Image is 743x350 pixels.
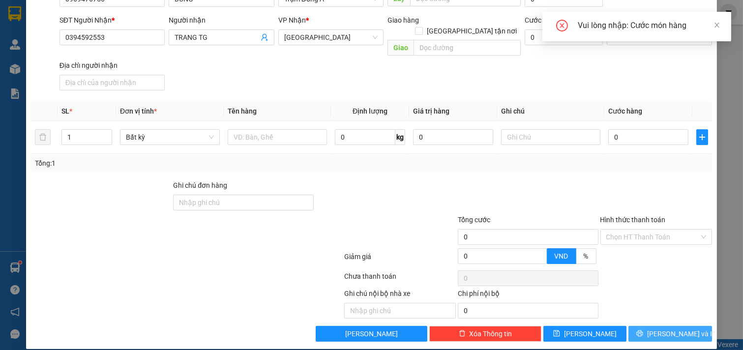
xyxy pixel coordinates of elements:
label: Hình thức thanh toán [600,216,666,224]
button: delete [35,129,51,145]
div: Chưa thanh toán [343,271,457,288]
input: Nhập ghi chú [344,303,456,319]
span: VND [555,252,568,260]
button: [PERSON_NAME] [316,326,428,342]
input: Dọc đường [414,40,520,56]
span: save [553,330,560,338]
span: Giao [387,40,414,56]
button: save[PERSON_NAME] [543,326,627,342]
div: DŨNG [8,32,70,44]
span: close-circle [556,20,568,33]
button: deleteXóa Thông tin [429,326,541,342]
span: Giao hàng [387,16,419,24]
span: Tổng cước [458,216,490,224]
input: Địa chỉ của người nhận [59,75,165,90]
button: printer[PERSON_NAME] và In [628,326,712,342]
span: Chưa [PERSON_NAME] : [75,63,145,87]
th: Ghi chú [497,102,605,121]
span: [PERSON_NAME] [345,328,398,339]
div: Địa chỉ người nhận [59,60,165,71]
span: Giá trị hàng [413,107,449,115]
input: 0 [413,129,493,145]
span: user-add [261,33,268,41]
span: Nhận: [77,8,100,19]
span: kg [395,129,405,145]
div: Trạm Đông Á [8,8,70,32]
label: Cước giao hàng [525,16,573,24]
input: Ghi chú đơn hàng [173,195,313,210]
span: Đơn vị tính [120,107,157,115]
span: SL [61,107,69,115]
div: Tổng: 1 [35,158,287,169]
span: plus [697,133,708,141]
span: close [713,22,720,29]
div: Giảm giá [343,251,457,268]
span: [GEOGRAPHIC_DATA] tận nơi [423,26,521,36]
span: [PERSON_NAME] [564,328,617,339]
input: Cước giao hàng [525,29,603,45]
span: VP Nhận [278,16,306,24]
div: [GEOGRAPHIC_DATA] [77,8,181,30]
button: plus [696,129,708,145]
div: Ghi chú nội bộ nhà xe [344,288,456,303]
div: Vui lòng nhập: Cước món hàng [578,20,719,31]
span: Xóa Thông tin [470,328,512,339]
span: Bất kỳ [126,130,214,145]
div: TRANG TG [77,30,181,42]
span: Gửi: [8,9,24,20]
input: Ghi Chú [501,129,601,145]
span: printer [636,330,643,338]
span: Tên hàng [228,107,257,115]
input: VD: Bàn, Ghế [228,129,327,145]
div: Chi phí nội bộ [458,288,598,303]
span: [PERSON_NAME] và In [647,328,716,339]
label: Ghi chú đơn hàng [173,181,227,189]
div: 35.000 [75,63,182,87]
span: % [584,252,589,260]
div: SĐT Người Nhận [59,15,165,26]
span: Cước hàng [608,107,642,115]
div: Người nhận [169,15,274,26]
span: delete [459,330,466,338]
span: Định lượng [353,107,387,115]
span: Tiền Giang [284,30,378,45]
